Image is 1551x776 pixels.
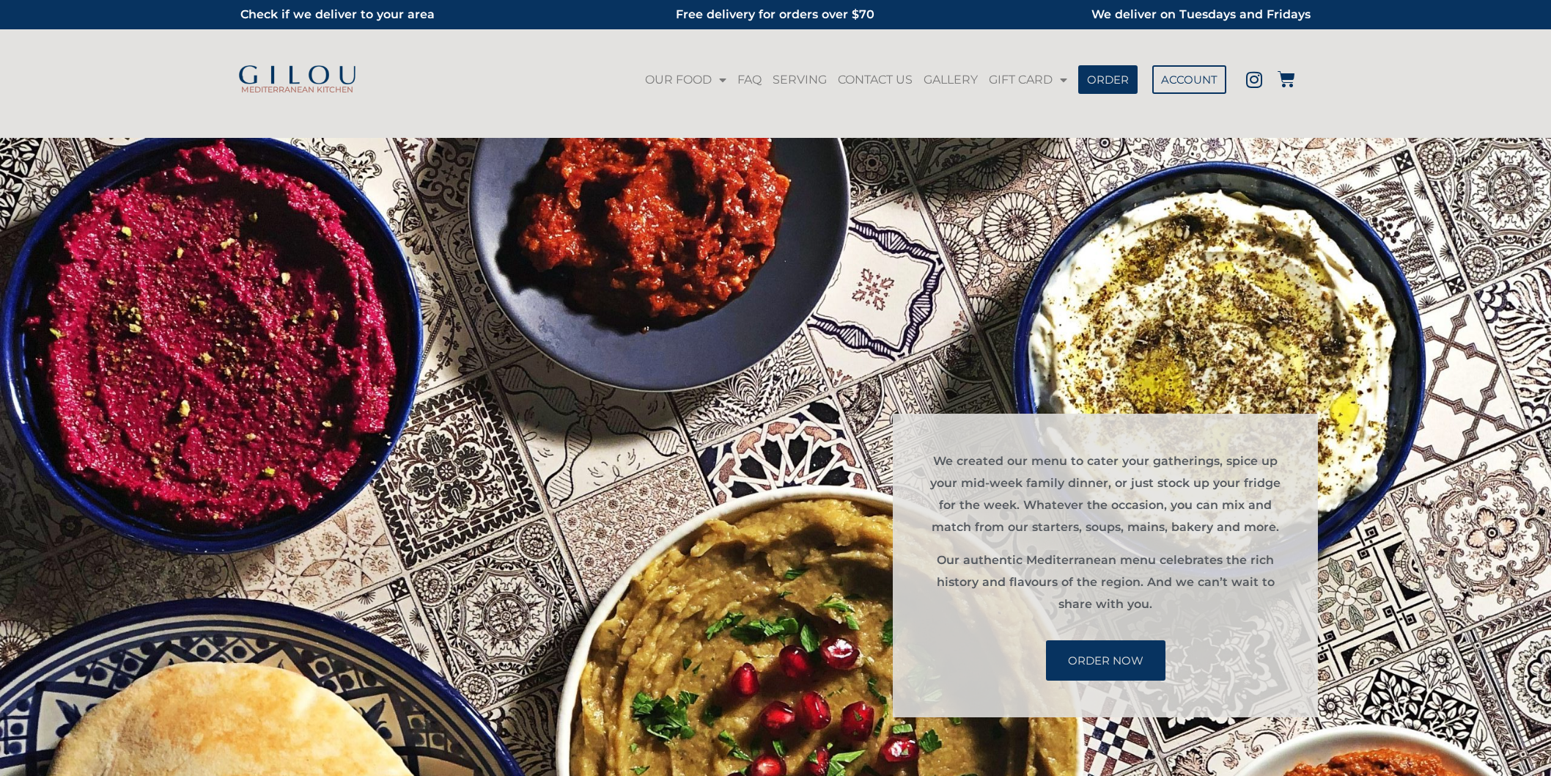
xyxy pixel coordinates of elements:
span: ORDER NOW [1068,655,1143,666]
p: We created our menu to cater your gatherings, spice up your mid-week family dinner, or just stock... [929,450,1281,538]
a: FAQ [734,63,765,97]
h2: MEDITERRANEAN KITCHEN [233,86,361,94]
h2: We deliver on Tuesdays and Fridays [964,4,1311,26]
h2: Free delivery for orders over $70 [602,4,948,26]
a: OUR FOOD [641,63,730,97]
a: GIFT CARD [985,63,1071,97]
a: Check if we deliver to your area [240,7,435,21]
span: ORDER [1087,74,1129,85]
a: ORDER [1078,65,1138,94]
p: Our authentic Mediterranean menu celebrates the rich history and flavours of the region. And we c... [929,549,1281,615]
a: SERVING [769,63,830,97]
nav: Menu [640,63,1072,97]
a: ACCOUNT [1152,65,1226,94]
a: CONTACT US [834,63,916,97]
span: ACCOUNT [1161,74,1217,85]
a: GALLERY [920,63,981,97]
img: Gilou Logo [237,65,358,86]
a: ORDER NOW [1046,640,1165,681]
